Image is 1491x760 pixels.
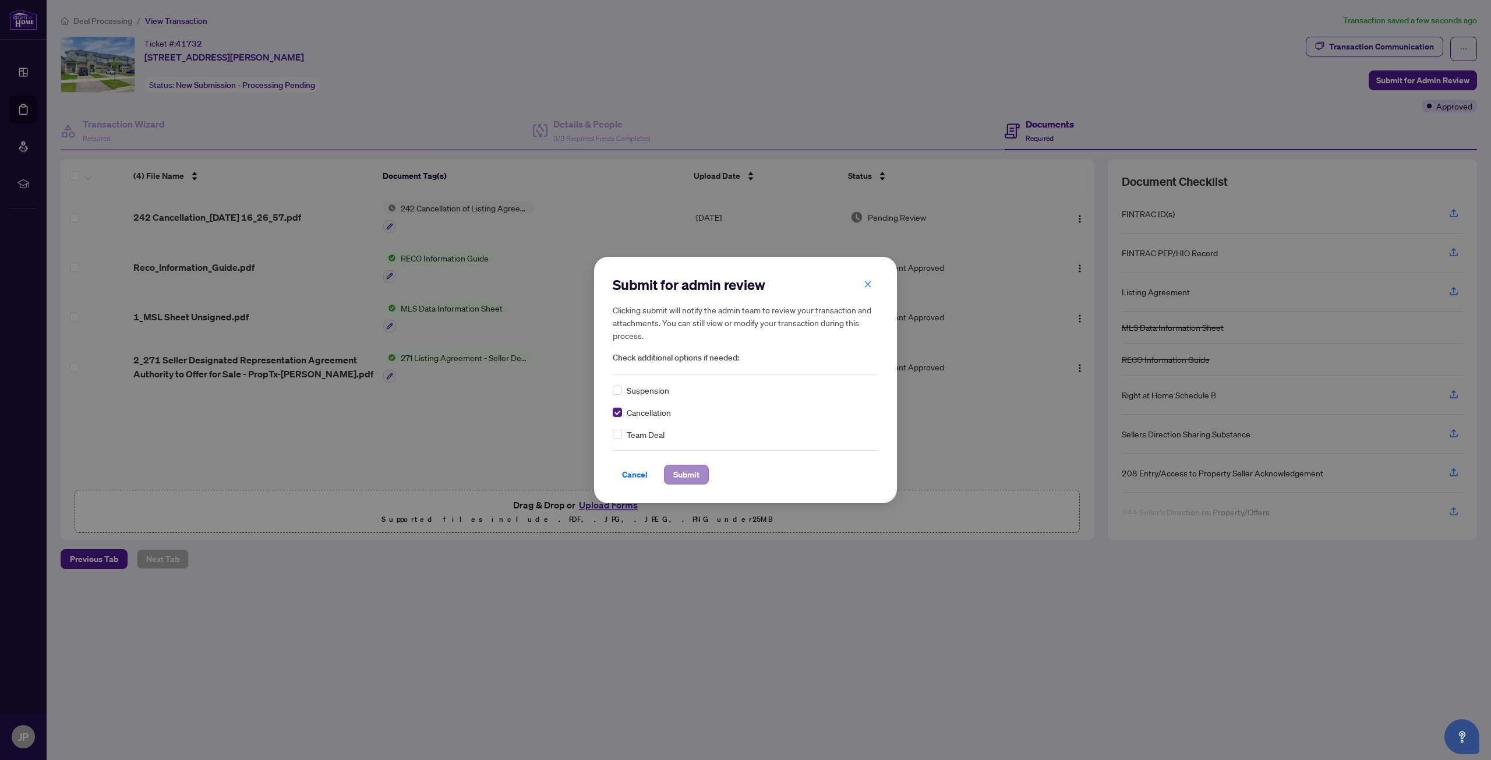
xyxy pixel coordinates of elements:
span: Suspension [627,384,669,397]
button: Open asap [1444,719,1479,754]
h2: Submit for admin review [613,275,878,294]
span: Cancel [622,465,648,484]
span: Cancellation [627,406,671,419]
h5: Clicking submit will notify the admin team to review your transaction and attachments. You can st... [613,303,878,342]
span: Check additional options if needed: [613,351,878,365]
button: Cancel [613,465,657,485]
button: Submit [664,465,709,485]
span: close [864,280,872,288]
span: Submit [673,465,699,484]
span: Team Deal [627,428,665,441]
